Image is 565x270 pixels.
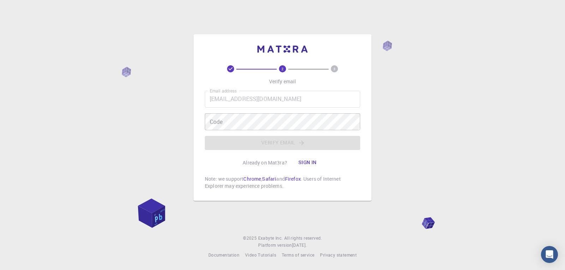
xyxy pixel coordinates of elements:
[243,159,287,166] p: Already on Mat3ra?
[262,175,276,182] a: Safari
[292,242,307,249] a: [DATE].
[282,252,314,258] span: Terms of service
[205,175,360,190] p: Note: we support , and . Users of Internet Explorer may experience problems.
[282,252,314,259] a: Terms of service
[333,66,335,71] text: 3
[293,156,322,170] button: Sign in
[285,175,301,182] a: Firefox
[208,252,239,259] a: Documentation
[258,235,283,242] a: Exabyte Inc.
[208,252,239,258] span: Documentation
[210,88,237,94] label: Email address
[284,235,322,242] span: All rights reserved.
[320,252,357,259] a: Privacy statement
[245,252,276,259] a: Video Tutorials
[541,246,558,263] div: Open Intercom Messenger
[243,235,258,242] span: © 2025
[269,78,296,85] p: Verify email
[320,252,357,258] span: Privacy statement
[292,242,307,248] span: [DATE] .
[243,175,261,182] a: Chrome
[245,252,276,258] span: Video Tutorials
[258,235,283,241] span: Exabyte Inc.
[258,242,292,249] span: Platform version
[281,66,284,71] text: 2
